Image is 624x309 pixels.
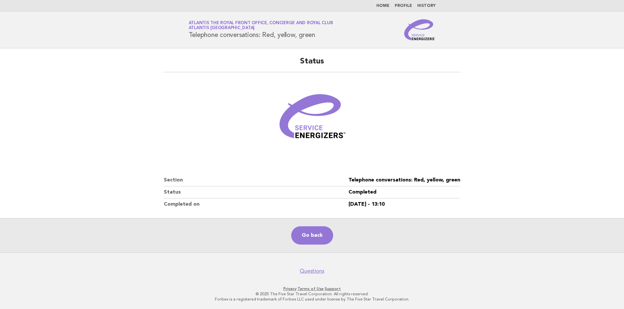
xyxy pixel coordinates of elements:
a: Profile [395,4,412,8]
img: Service Energizers [404,19,436,40]
h1: Telephone conversations: Red, yellow, green [189,21,333,38]
p: Forbes is a registered trademark of Forbes LLC used under license by The Five Star Travel Corpora... [112,297,513,302]
span: Atlantis [GEOGRAPHIC_DATA] [189,26,255,30]
dd: Completed [349,186,460,198]
dt: Section [164,174,349,186]
a: Go back [291,226,333,245]
p: © 2025 The Five Star Travel Corporation. All rights reserved. [112,291,513,297]
a: Privacy [283,286,296,291]
a: Support [325,286,341,291]
dt: Status [164,186,349,198]
a: History [417,4,436,8]
a: Home [376,4,389,8]
p: · · [112,286,513,291]
a: Terms of Use [297,286,324,291]
a: Atlantis The Royal Front Office, Concierge and Royal ClubAtlantis [GEOGRAPHIC_DATA] [189,21,333,30]
a: Questions [300,268,324,274]
dt: Completed on [164,198,349,210]
h2: Status [164,56,460,72]
dd: Telephone conversations: Red, yellow, green [349,174,460,186]
img: Verified [273,80,351,159]
dd: [DATE] - 13:10 [349,198,460,210]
